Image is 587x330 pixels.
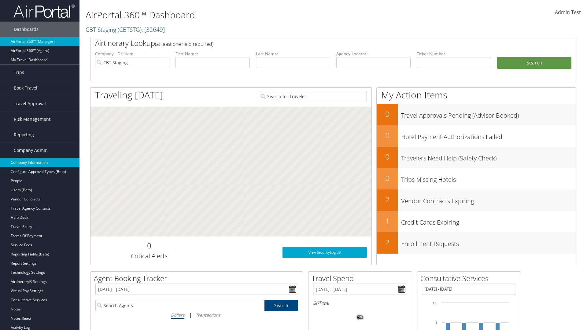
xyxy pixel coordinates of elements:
h1: AirPortal 360™ Dashboard [86,9,416,21]
span: Trips [14,65,24,80]
a: 0Hotel Payment Authorizations Failed [377,125,576,147]
tspan: 1 [435,321,437,324]
a: 1Credit Cards Expiring [377,211,576,232]
div: | [95,311,298,319]
span: Dashboards [14,22,39,37]
i: Dollars [171,312,184,318]
label: Company - Division: [95,51,169,57]
span: Company Admin [14,143,48,158]
span: , [ 32649 ] [142,25,165,34]
span: Admin Test [555,9,581,16]
h2: Agent Booking Tracker [94,273,303,284]
span: (at least one field required) [155,41,213,47]
h6: Total [313,300,407,306]
h2: 0 [377,109,398,119]
label: First Name: [175,51,250,57]
h2: Airtinerary Lookup [95,38,531,48]
a: View SecurityLogic® [282,247,367,258]
h3: Travel Approvals Pending (Advisor Booked) [401,108,576,120]
span: Reporting [14,127,34,142]
span: Travel Approval [14,96,46,111]
input: Search for Traveler [259,91,367,102]
h3: Trips Missing Hotels [401,172,576,184]
a: Search [264,300,298,311]
span: Book Travel [14,80,37,96]
a: Admin Test [555,3,581,22]
h1: Traveling [DATE] [95,89,163,101]
button: Search [497,57,571,69]
input: Search Agents [95,300,264,311]
a: 0Travelers Need Help (Safety Check) [377,147,576,168]
a: 0Trips Missing Hotels [377,168,576,189]
a: 2Enrollment Requests [377,232,576,254]
h3: Travelers Need Help (Safety Check) [401,151,576,163]
tspan: 1.5 [433,301,437,305]
h2: 2 [377,237,398,248]
h2: Travel Spend [312,273,412,284]
a: 2Vendor Contracts Expiring [377,189,576,211]
tspan: 0% [358,316,363,319]
h2: 0 [95,240,203,251]
label: Last Name: [256,51,330,57]
h2: Consultative Services [420,273,521,284]
h3: Critical Alerts [95,252,203,260]
a: CBT Staging [86,25,165,34]
h2: 0 [377,173,398,183]
h3: Hotel Payment Authorizations Failed [401,130,576,141]
a: 0Travel Approvals Pending (Advisor Booked) [377,104,576,125]
label: Ticket Number: [417,51,491,57]
span: Risk Management [14,112,50,127]
span: ( CBTSTG ) [118,25,142,34]
h2: 2 [377,194,398,205]
h2: 1 [377,216,398,226]
h3: Vendor Contracts Expiring [401,194,576,205]
h1: My Action Items [377,89,576,101]
h2: 0 [377,152,398,162]
img: airportal-logo.png [13,4,75,18]
label: Agency Locator: [336,51,411,57]
h3: Credit Cards Expiring [401,215,576,227]
h2: 0 [377,130,398,141]
h3: Enrollment Requests [401,237,576,248]
i: Transactions [196,312,220,318]
span: $0 [313,300,319,306]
